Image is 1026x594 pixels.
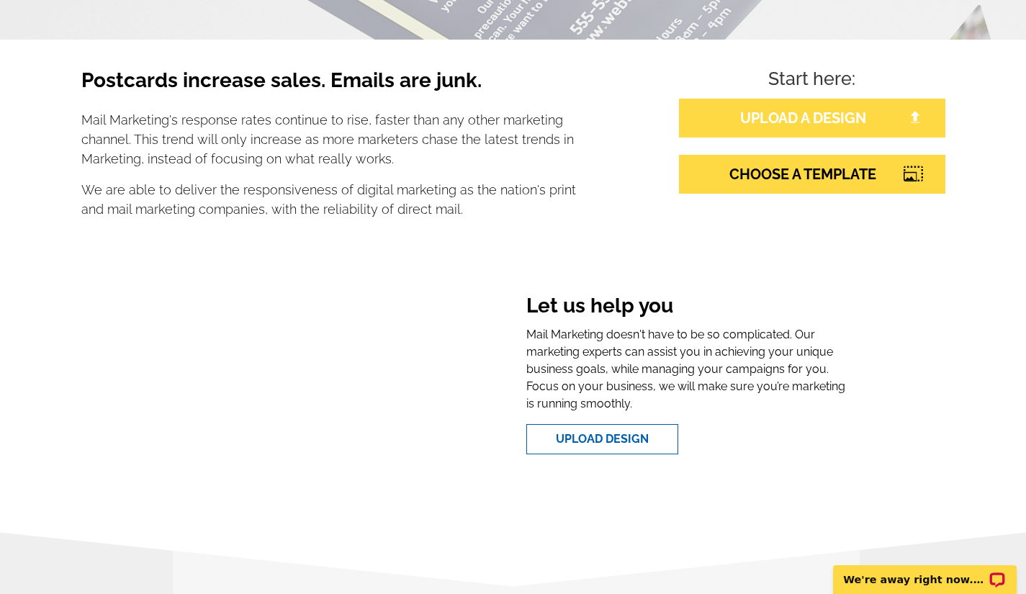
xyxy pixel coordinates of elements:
p: We are able to deliver the responsiveness of digital marketing as the nation's print and mail mar... [81,180,577,219]
a: Upload Design [526,424,678,454]
h3: Let us help you [526,294,848,321]
a: UPLOAD A DESIGN [679,99,945,138]
a: CHOOSE A TEMPLATE [679,155,945,194]
iframe: LiveChat chat widget [824,549,1026,594]
img: file-upload-white.png [909,111,922,124]
h4: Start here: [679,68,945,93]
p: Mail Marketing's response rates continue to rise, faster than any other marketing channel. This t... [81,110,577,168]
iframe: Welcome To expresscopy [178,282,483,466]
p: Mail Marketing doesn't have to be so complicated. Our marketing experts can assist you in achievi... [526,326,848,413]
h3: Postcards increase sales. Emails are junk. [81,68,577,104]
